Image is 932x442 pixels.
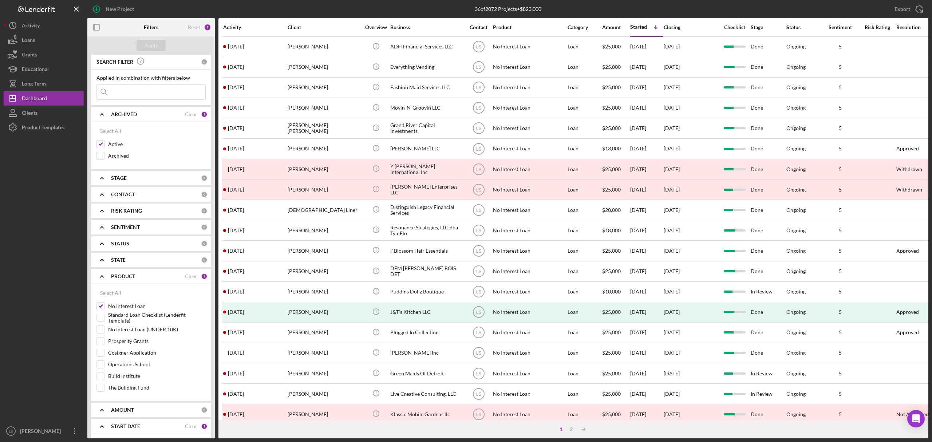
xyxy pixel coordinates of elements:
[602,119,629,138] div: $25,000
[568,343,601,363] div: Loan
[228,125,244,131] time: 2025-07-17 17:43
[204,24,211,31] div: 3
[630,221,663,240] div: [DATE]
[751,119,786,138] div: Done
[664,329,680,335] time: [DATE]
[493,343,566,363] div: No Interest Loan
[630,364,663,383] div: [DATE]
[786,329,806,335] div: Ongoing
[630,159,663,179] div: [DATE]
[630,323,663,342] div: [DATE]
[664,248,680,254] time: [DATE]
[390,343,463,363] div: [PERSON_NAME] Inc
[390,159,463,179] div: Y [PERSON_NAME] International Inc
[4,76,84,91] a: Long-Term
[630,200,663,220] div: [DATE]
[476,146,481,151] text: LS
[185,111,197,117] div: Clear
[822,329,858,335] div: 5
[602,303,629,322] div: $25,000
[568,159,601,179] div: Loan
[476,126,481,131] text: LS
[568,37,601,56] div: Loan
[288,384,360,403] div: [PERSON_NAME]
[602,24,629,30] div: Amount
[288,200,360,220] div: [DEMOGRAPHIC_DATA] Liner
[822,125,858,131] div: 5
[493,159,566,179] div: No Interest Loan
[786,105,806,111] div: Ongoing
[228,268,244,274] time: 2025-07-07 15:40
[630,78,663,97] div: [DATE]
[568,139,601,158] div: Loan
[108,326,206,333] label: No Interest Loan (UNDER 10K)
[111,111,137,117] b: ARCHIVED
[786,84,806,90] div: Ongoing
[751,221,786,240] div: Done
[822,146,858,151] div: 5
[288,241,360,260] div: [PERSON_NAME]
[493,200,566,220] div: No Interest Loan
[493,37,566,56] div: No Interest Loan
[786,207,806,213] div: Ongoing
[568,384,601,403] div: Loan
[288,303,360,322] div: [PERSON_NAME]
[390,58,463,77] div: Everything Vending
[751,139,786,158] div: Done
[288,37,360,56] div: [PERSON_NAME]
[719,24,750,30] div: Checklist
[4,106,84,120] a: Clients
[228,207,244,213] time: 2025-07-15 00:04
[630,119,663,138] div: [DATE]
[568,303,601,322] div: Loan
[602,98,629,118] div: $25,000
[22,91,47,107] div: Dashboard
[887,2,928,16] button: Export
[751,262,786,281] div: Done
[201,208,208,214] div: 0
[493,78,566,97] div: No Interest Loan
[228,146,244,151] time: 2025-07-15 16:00
[493,139,566,158] div: No Interest Loan
[822,187,858,193] div: 5
[390,139,463,158] div: [PERSON_NAME] LLC
[568,24,601,30] div: Category
[111,192,135,197] b: CONTACT
[896,166,922,172] div: Withdrawn
[228,289,244,295] time: 2025-07-05 02:21
[786,187,806,193] div: Ongoing
[786,44,806,50] div: Ongoing
[96,124,125,138] button: Select All
[786,309,806,315] div: Ongoing
[108,372,206,380] label: Build Institute
[493,98,566,118] div: No Interest Loan
[664,24,718,30] div: Closing
[630,262,663,281] div: [DATE]
[568,58,601,77] div: Loan
[100,124,121,138] div: Select All
[896,329,919,335] div: Approved
[664,186,680,193] time: [DATE]
[751,78,786,97] div: Done
[751,98,786,118] div: Done
[201,59,208,65] div: 0
[568,200,601,220] div: Loan
[751,200,786,220] div: Done
[786,166,806,172] div: Ongoing
[108,338,206,345] label: Prosperity Grants
[288,364,360,383] div: [PERSON_NAME]
[476,187,481,192] text: LS
[476,65,481,70] text: LS
[493,384,566,403] div: No Interest Loan
[288,180,360,199] div: [PERSON_NAME]
[288,343,360,363] div: [PERSON_NAME]
[751,343,786,363] div: Done
[664,370,680,376] time: [DATE]
[476,330,481,335] text: LS
[664,207,680,213] time: [DATE]
[145,40,158,51] div: Apply
[568,98,601,118] div: Loan
[602,139,629,158] div: $13,000
[786,64,806,70] div: Ongoing
[228,228,244,233] time: 2025-07-15 16:09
